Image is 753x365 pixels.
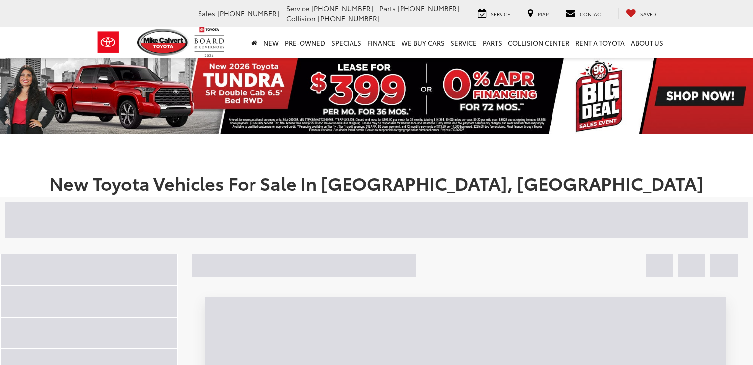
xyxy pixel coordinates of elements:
a: Contact [558,8,610,19]
a: Map [520,8,556,19]
span: Contact [580,10,603,18]
span: Saved [640,10,656,18]
a: Home [249,27,260,58]
a: Specials [328,27,364,58]
span: [PHONE_NUMBER] [311,3,373,13]
span: [PHONE_NUMBER] [217,8,279,18]
a: Parts [480,27,505,58]
a: New [260,27,282,58]
span: [PHONE_NUMBER] [398,3,459,13]
a: Collision Center [505,27,572,58]
a: My Saved Vehicles [618,8,664,19]
span: [PHONE_NUMBER] [318,13,380,23]
a: Pre-Owned [282,27,328,58]
span: Parts [379,3,396,13]
span: Service [286,3,309,13]
a: Service [470,8,518,19]
span: Collision [286,13,316,23]
a: About Us [628,27,666,58]
a: Finance [364,27,399,58]
span: Service [491,10,510,18]
span: Sales [198,8,215,18]
img: Mike Calvert Toyota [137,29,190,56]
span: Map [538,10,549,18]
a: Service [448,27,480,58]
a: WE BUY CARS [399,27,448,58]
a: Rent a Toyota [572,27,628,58]
img: Toyota [90,26,127,58]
